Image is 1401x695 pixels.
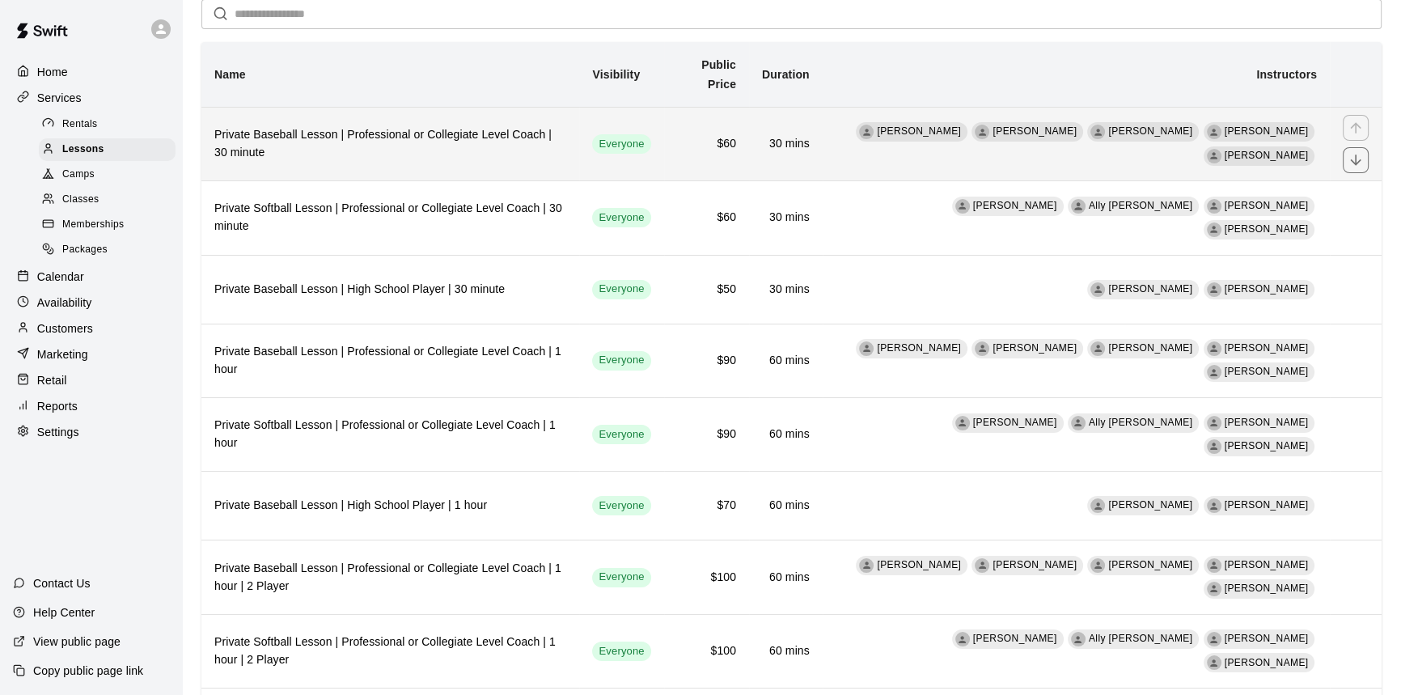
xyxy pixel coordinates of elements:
[877,559,961,570] span: [PERSON_NAME]
[39,188,182,213] a: Classes
[1207,655,1221,670] div: Preslee Christensen
[1090,282,1105,297] div: Kian Kinslow
[1090,558,1105,573] div: Cole Seward
[1090,341,1105,356] div: Cole Seward
[1108,342,1192,354] span: [PERSON_NAME]
[1343,147,1369,173] button: move item down
[1207,439,1221,454] div: Preslee Christensen
[592,210,650,226] span: Everyone
[877,125,961,137] span: [PERSON_NAME]
[39,138,176,161] div: Lessons
[592,353,650,368] span: Everyone
[62,167,95,183] span: Camps
[1207,341,1221,356] div: Declan Wiesner
[33,604,95,621] p: Help Center
[1207,632,1221,646] div: Myah Arrieta
[1207,199,1221,214] div: Myah Arrieta
[13,316,169,341] div: Customers
[13,265,169,289] a: Calendar
[39,163,182,188] a: Camps
[993,125,1077,137] span: [PERSON_NAME]
[214,343,566,379] h6: Private Baseball Lesson | Professional or Collegiate Level Coach | 1 hour
[592,496,650,515] div: This service is visible to all of your customers
[592,351,650,371] div: This service is visible to all of your customers
[1225,440,1309,451] span: [PERSON_NAME]
[993,342,1077,354] span: [PERSON_NAME]
[39,189,176,211] div: Classes
[39,214,176,236] div: Memberships
[677,209,736,227] h6: $60
[1225,223,1309,235] span: [PERSON_NAME]
[592,644,650,659] span: Everyone
[592,570,650,585] span: Everyone
[214,281,566,299] h6: Private Baseball Lesson | High School Player | 30 minute
[955,632,970,646] div: Jenna Salcido
[1225,633,1309,644] span: [PERSON_NAME]
[13,394,169,418] a: Reports
[62,192,99,208] span: Classes
[1108,283,1192,295] span: [PERSON_NAME]
[762,426,810,443] h6: 60 mins
[1225,342,1309,354] span: [PERSON_NAME]
[62,142,104,158] span: Lessons
[1256,68,1317,81] b: Instructors
[13,368,169,392] a: Retail
[39,112,182,137] a: Rentals
[1090,125,1105,139] div: Cole Seward
[13,60,169,84] a: Home
[214,126,566,162] h6: Private Baseball Lesson | Professional or Collegiate Level Coach | 30 minute
[1090,498,1105,513] div: Kian Kinslow
[13,86,169,110] div: Services
[1225,366,1309,377] span: [PERSON_NAME]
[1207,558,1221,573] div: Declan Wiesner
[1089,417,1193,428] span: Ally [PERSON_NAME]
[762,209,810,227] h6: 30 mins
[39,213,182,238] a: Memberships
[762,281,810,299] h6: 30 mins
[975,341,989,356] div: Dominic De Marco
[39,239,176,261] div: Packages
[33,634,121,650] p: View public page
[975,125,989,139] div: Dominic De Marco
[1225,200,1309,211] span: [PERSON_NAME]
[1207,282,1221,297] div: Ryan Madsen
[13,420,169,444] a: Settings
[13,342,169,367] a: Marketing
[592,68,640,81] b: Visibility
[1207,149,1221,163] div: Trey Morrill
[677,642,736,660] h6: $100
[877,342,961,354] span: [PERSON_NAME]
[37,295,92,311] p: Availability
[1225,657,1309,668] span: [PERSON_NAME]
[1225,499,1309,511] span: [PERSON_NAME]
[37,346,88,362] p: Marketing
[1089,633,1193,644] span: Ally [PERSON_NAME]
[592,568,650,587] div: This service is visible to all of your customers
[37,398,78,414] p: Reports
[39,163,176,186] div: Camps
[1225,583,1309,594] span: [PERSON_NAME]
[993,559,1077,570] span: [PERSON_NAME]
[37,64,68,80] p: Home
[214,497,566,515] h6: Private Baseball Lesson | High School Player | 1 hour
[1089,200,1193,211] span: Ally [PERSON_NAME]
[677,281,736,299] h6: $50
[1225,417,1309,428] span: [PERSON_NAME]
[1207,582,1221,596] div: Trey Morrill
[62,217,124,233] span: Memberships
[1225,150,1309,161] span: [PERSON_NAME]
[592,134,650,154] div: This service is visible to all of your customers
[592,208,650,227] div: This service is visible to all of your customers
[859,341,874,356] div: Brett Armour
[214,560,566,595] h6: Private Baseball Lesson | Professional or Collegiate Level Coach | 1 hour | 2 Player
[37,320,93,337] p: Customers
[592,498,650,514] span: Everyone
[592,137,650,152] span: Everyone
[762,352,810,370] h6: 60 mins
[592,282,650,297] span: Everyone
[214,634,566,669] h6: Private Softball Lesson | Professional or Collegiate Level Coach | 1 hour | 2 Player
